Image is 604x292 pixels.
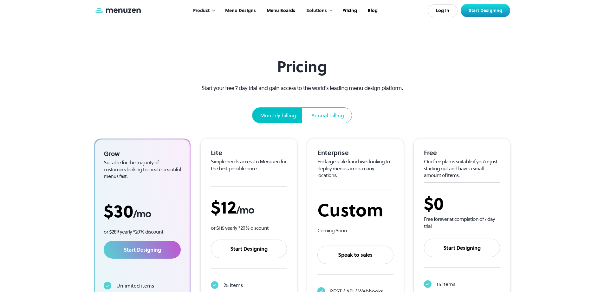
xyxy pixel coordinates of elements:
[104,228,181,235] p: or $289 yearly *20% discount
[211,158,287,172] div: Simple needs access to Menuzen for the best possible price.
[317,158,393,179] div: For large scale franchises looking to deploy menus across many locations.
[261,1,300,21] a: Menu Boards
[133,207,151,221] span: /mo
[114,199,133,223] span: 30
[428,4,458,17] a: Log In
[187,1,219,21] div: Product
[317,149,393,157] div: Enterprise
[300,1,336,21] div: Solutions
[224,281,243,289] div: 25 items
[424,149,500,157] div: Free
[317,246,393,264] a: Speak to sales
[190,58,414,76] h1: Pricing
[461,4,510,17] a: Start Designing
[306,7,327,14] div: Solutions
[190,84,414,92] p: Start your free 7 day trial and gain access to the world’s leading menu design platform.
[424,216,500,229] div: Free forever at completion of 7 day trial
[437,280,455,288] div: 15 items
[219,1,261,21] a: Menu Designs
[221,195,236,220] span: 12
[104,200,181,222] div: $
[317,227,393,234] div: Coming Soon
[211,224,287,232] p: or $115 yearly *20% discount
[424,239,500,257] a: Start Designing
[211,197,287,218] div: $
[336,1,362,21] a: Pricing
[424,193,500,214] div: $0
[211,149,287,157] div: Lite
[236,203,254,217] span: /mo
[317,200,393,221] div: Custom
[104,159,181,180] div: Suitable for the majority of customers looking to create beautiful menus fast.
[104,241,181,259] a: Start Designing
[311,112,344,119] div: Annual billing
[211,240,287,258] a: Start Designing
[104,150,181,158] div: Grow
[362,1,382,21] a: Blog
[116,282,154,289] div: Unlimited items
[193,7,210,14] div: Product
[424,158,500,179] div: Our free plan is suitable if you’re just starting out and have a small amount of items.
[260,112,296,119] div: Monthly billing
